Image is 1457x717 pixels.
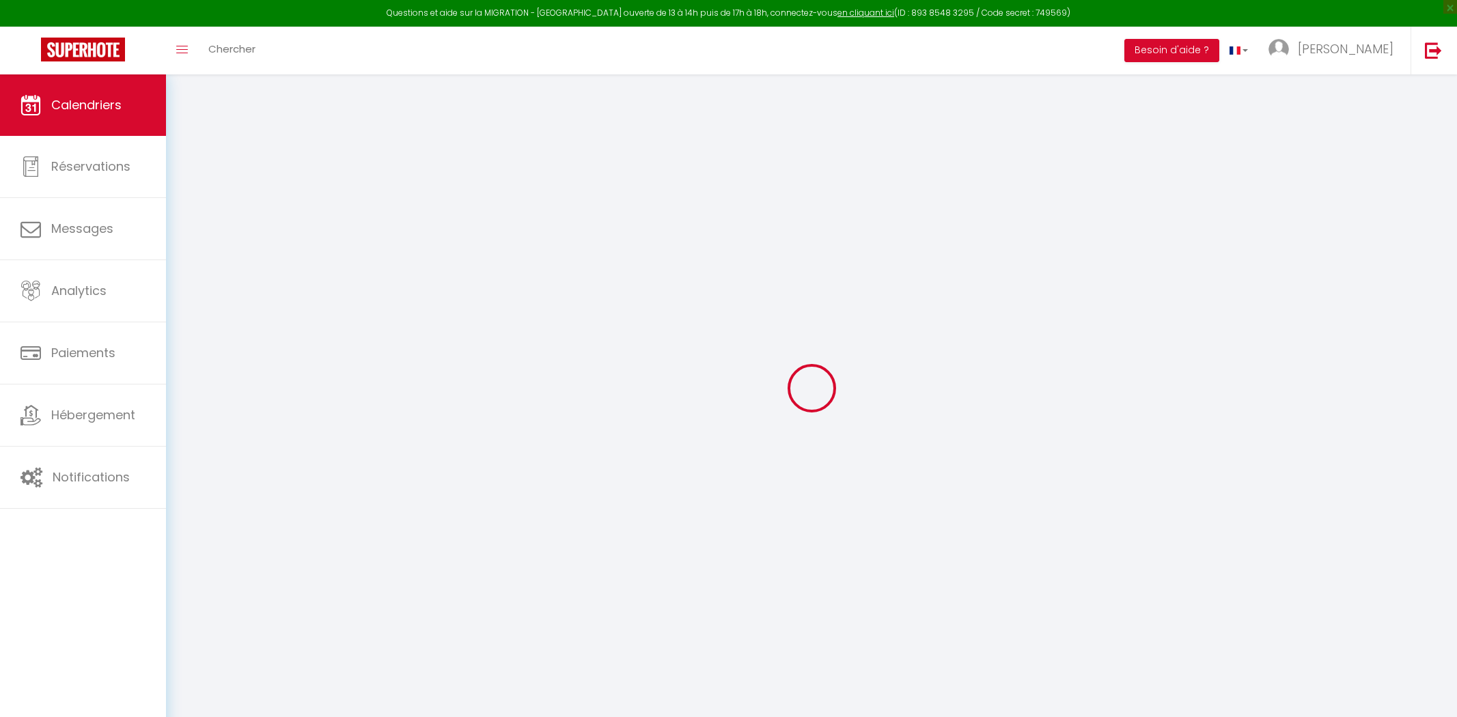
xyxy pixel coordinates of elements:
span: Hébergement [51,406,135,423]
a: Chercher [198,27,266,74]
span: Calendriers [51,96,122,113]
span: [PERSON_NAME] [1298,40,1393,57]
button: Besoin d'aide ? [1124,39,1219,62]
img: Super Booking [41,38,125,61]
a: en cliquant ici [837,7,894,18]
img: logout [1425,42,1442,59]
img: ... [1268,39,1289,59]
span: Notifications [53,468,130,486]
span: Analytics [51,282,107,299]
span: Réservations [51,158,130,175]
span: Messages [51,220,113,237]
span: Paiements [51,344,115,361]
span: Chercher [208,42,255,56]
a: ... [PERSON_NAME] [1258,27,1411,74]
